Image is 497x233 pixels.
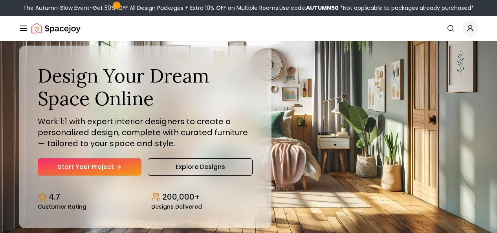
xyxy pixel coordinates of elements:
div: Design stats [38,185,253,209]
p: 4.7 [49,191,60,202]
p: 200,000+ [162,191,200,202]
div: The Autumn Glow Event-Get 50% OFF All Design Packages + Extra 10% OFF on Multiple Rooms. [23,4,474,12]
small: Designs Delivered [151,204,202,209]
h1: Design Your Dream Space Online [38,64,253,110]
p: Work 1:1 with expert interior designers to create a personalized design, complete with curated fu... [38,116,253,149]
b: AUTUMN50 [306,4,339,12]
img: Spacejoy Logo [31,20,81,36]
a: Spacejoy [31,20,81,36]
small: Customer Rating [38,204,86,209]
a: Explore Designs [148,158,252,176]
span: Use code: [279,4,339,12]
a: Start Your Project [38,158,141,176]
span: *Not applicable to packages already purchased* [339,4,474,12]
nav: Global [19,16,478,41]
